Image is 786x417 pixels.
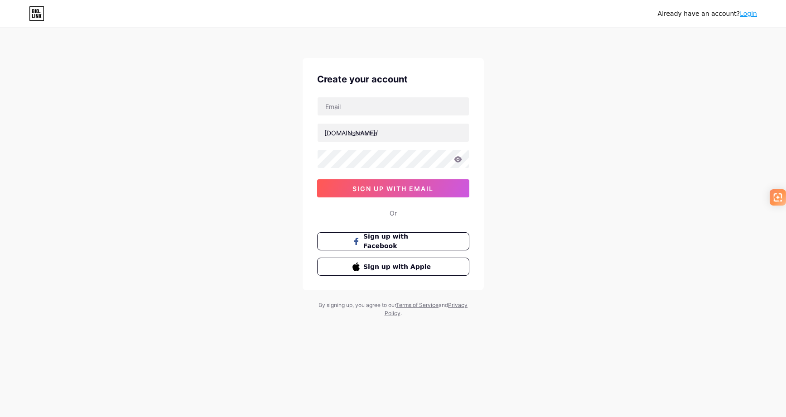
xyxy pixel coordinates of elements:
[316,301,470,317] div: By signing up, you agree to our and .
[317,258,469,276] button: Sign up with Apple
[352,185,434,192] span: sign up with email
[318,124,469,142] input: username
[363,232,434,251] span: Sign up with Facebook
[396,302,439,308] a: Terms of Service
[317,72,469,86] div: Create your account
[363,262,434,272] span: Sign up with Apple
[317,179,469,197] button: sign up with email
[740,10,757,17] a: Login
[390,208,397,218] div: Or
[658,9,757,19] div: Already have an account?
[317,232,469,250] button: Sign up with Facebook
[324,128,378,138] div: [DOMAIN_NAME]/
[318,97,469,115] input: Email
